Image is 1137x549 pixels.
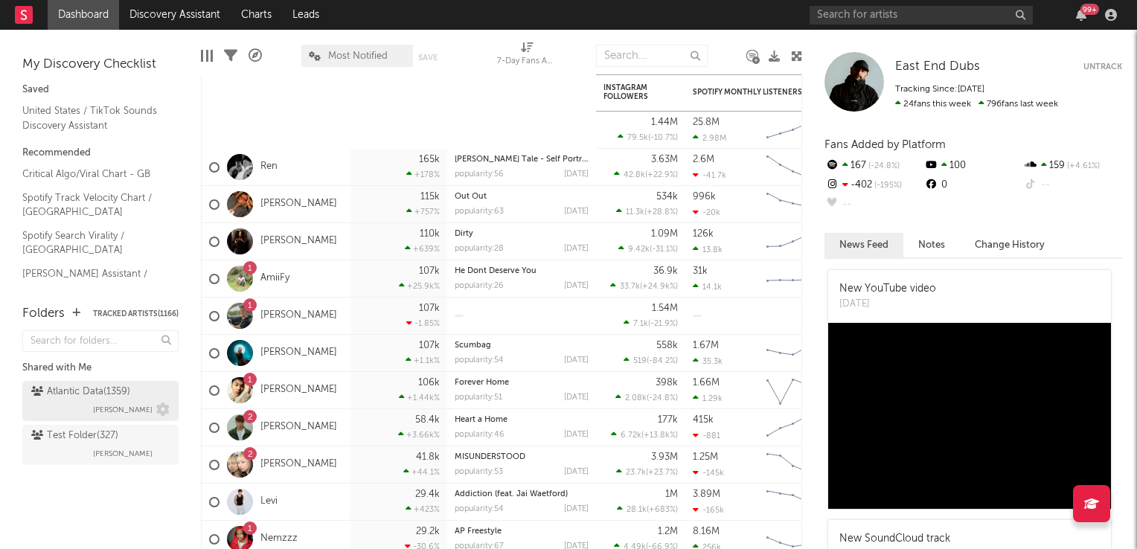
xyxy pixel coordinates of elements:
div: 29.4k [415,489,440,499]
span: 33.7k [620,283,640,291]
span: -10.7 % [650,134,676,142]
div: A&R Pipeline [249,37,262,74]
a: [PERSON_NAME] [260,347,337,359]
div: ( ) [611,430,678,440]
div: 1.67M [693,341,719,350]
input: Search for artists [810,6,1033,25]
div: [DATE] [839,297,936,312]
div: popularity: 53 [455,468,503,476]
a: [PERSON_NAME] [260,458,337,471]
div: He Dont Deserve You [455,267,589,275]
span: [PERSON_NAME] [93,401,153,419]
span: 28.1k [627,506,647,514]
span: 9.42k [628,245,650,254]
div: ( ) [618,132,678,142]
span: [PERSON_NAME] [93,445,153,463]
div: 534k [656,192,678,202]
a: [PERSON_NAME] Tale - Self Portrait [455,155,592,164]
div: 7-Day Fans Added (7-Day Fans Added) [497,37,557,74]
div: 107k [419,341,440,350]
div: [DATE] [564,208,589,216]
span: 24 fans this week [895,100,971,109]
div: 41.8k [416,452,440,462]
div: 1.44M [651,118,678,127]
a: Ren [260,161,278,173]
div: ( ) [615,393,678,402]
div: ( ) [624,318,678,328]
div: My Discovery Checklist [22,56,179,74]
a: [PERSON_NAME] [260,309,337,322]
div: 3.93M [651,452,678,462]
svg: Chart title [760,186,827,223]
span: -84.2 % [649,357,676,365]
div: +178 % [406,170,440,179]
a: Addiction (feat. Jai Waetford) [455,490,568,498]
div: popularity: 63 [455,208,504,216]
div: 14.1k [693,282,722,292]
button: Tracked Artists(1166) [93,310,179,318]
a: Dirty [455,230,473,238]
div: -402 [824,176,923,195]
div: New YouTube video [839,281,936,297]
div: ( ) [618,244,678,254]
div: 100 [923,156,1022,176]
div: [DATE] [564,394,589,402]
span: 42.8k [624,171,645,179]
button: 99+ [1076,9,1086,21]
a: Spotify Search Virality / [GEOGRAPHIC_DATA] [22,228,164,258]
svg: Chart title [760,149,827,186]
div: Heart a Home [455,416,589,424]
span: +683 % [649,506,676,514]
svg: Chart title [760,484,827,521]
svg: Chart title [760,335,827,372]
div: +3.66k % [398,430,440,440]
div: 558k [656,341,678,350]
span: +13.8k % [644,431,676,440]
div: 126k [693,229,714,239]
span: -24.8 % [866,162,900,170]
div: 58.4k [415,415,440,425]
div: 110k [420,229,440,239]
svg: Chart title [760,112,827,149]
div: 107k [419,266,440,276]
div: 3.63M [651,155,678,164]
div: 107k [419,304,440,313]
div: 1.09M [651,229,678,239]
a: Scumbag [455,341,491,350]
span: +24.9k % [642,283,676,291]
div: New SoundCloud track [839,531,950,547]
span: +28.8 % [647,208,676,216]
div: ( ) [616,467,678,477]
div: 1.54M [652,304,678,313]
button: News Feed [824,233,903,257]
a: Critical Algo/Viral Chart - GB [22,166,164,182]
span: +22.9 % [647,171,676,179]
a: AP Freestyle [455,527,502,536]
a: Atlantic Data(1359)[PERSON_NAME] [22,381,179,421]
div: -165k [693,505,724,515]
a: MISUNDERSTOOD [455,453,525,461]
div: 36.9k [653,266,678,276]
div: Recommended [22,144,179,162]
div: 415k [693,415,714,425]
div: 1M [665,489,678,499]
div: popularity: 56 [455,170,504,179]
a: United States / TikTok Sounds Discovery Assistant [22,103,164,133]
div: popularity: 51 [455,394,502,402]
div: +757 % [406,207,440,216]
div: ( ) [624,356,678,365]
span: Most Notified [328,51,388,61]
div: ( ) [614,170,678,179]
span: 23.7k [626,469,646,477]
div: 3.89M [693,489,720,499]
a: Forever Home [455,379,509,387]
span: -24.8 % [649,394,676,402]
div: 1.25M [693,452,718,462]
span: 519 [633,357,647,365]
div: 167 [824,156,923,176]
div: -881 [693,431,720,440]
div: [DATE] [564,245,589,253]
div: ( ) [617,504,678,514]
div: [DATE] [564,170,589,179]
span: Fans Added by Platform [824,139,946,150]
